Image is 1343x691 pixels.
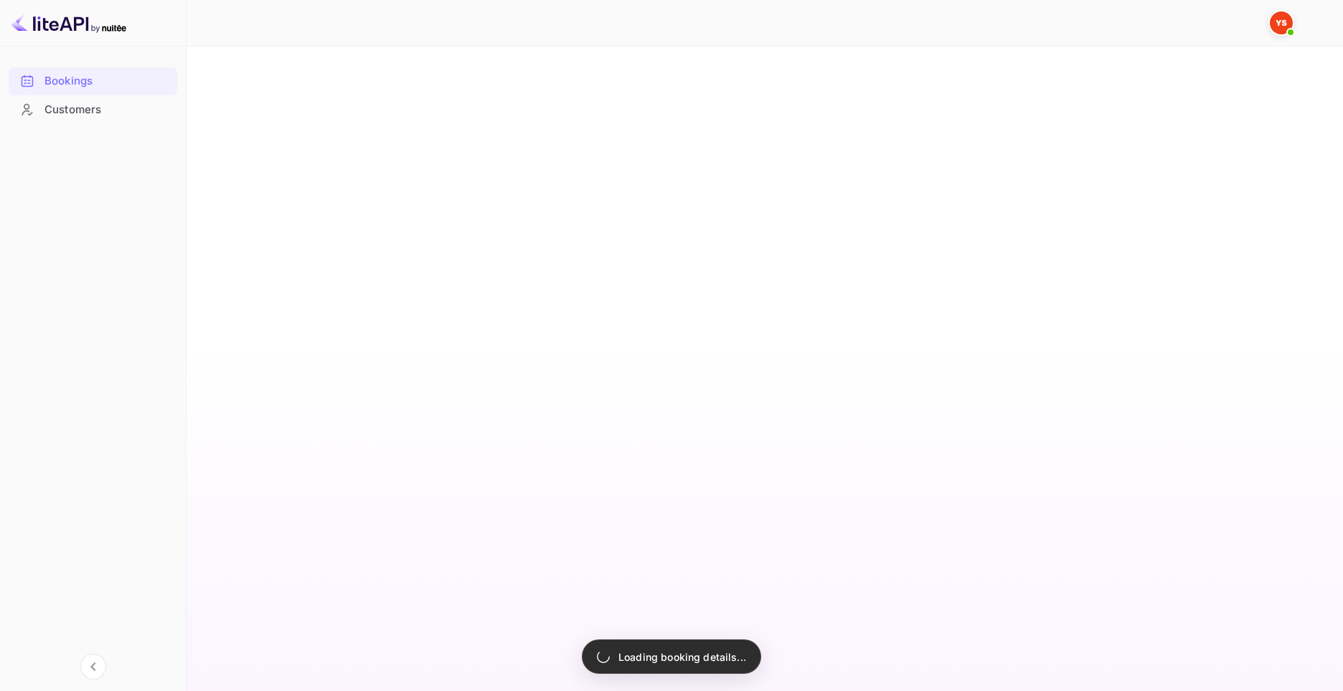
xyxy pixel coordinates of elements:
button: Collapse navigation [80,654,106,680]
div: Customers [9,96,177,124]
a: Bookings [9,67,177,94]
img: LiteAPI logo [11,11,126,34]
p: Loading booking details... [618,649,746,664]
a: Customers [9,96,177,123]
div: Bookings [9,67,177,95]
div: Customers [44,102,170,118]
div: Bookings [44,73,170,90]
img: Yandex Support [1270,11,1293,34]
